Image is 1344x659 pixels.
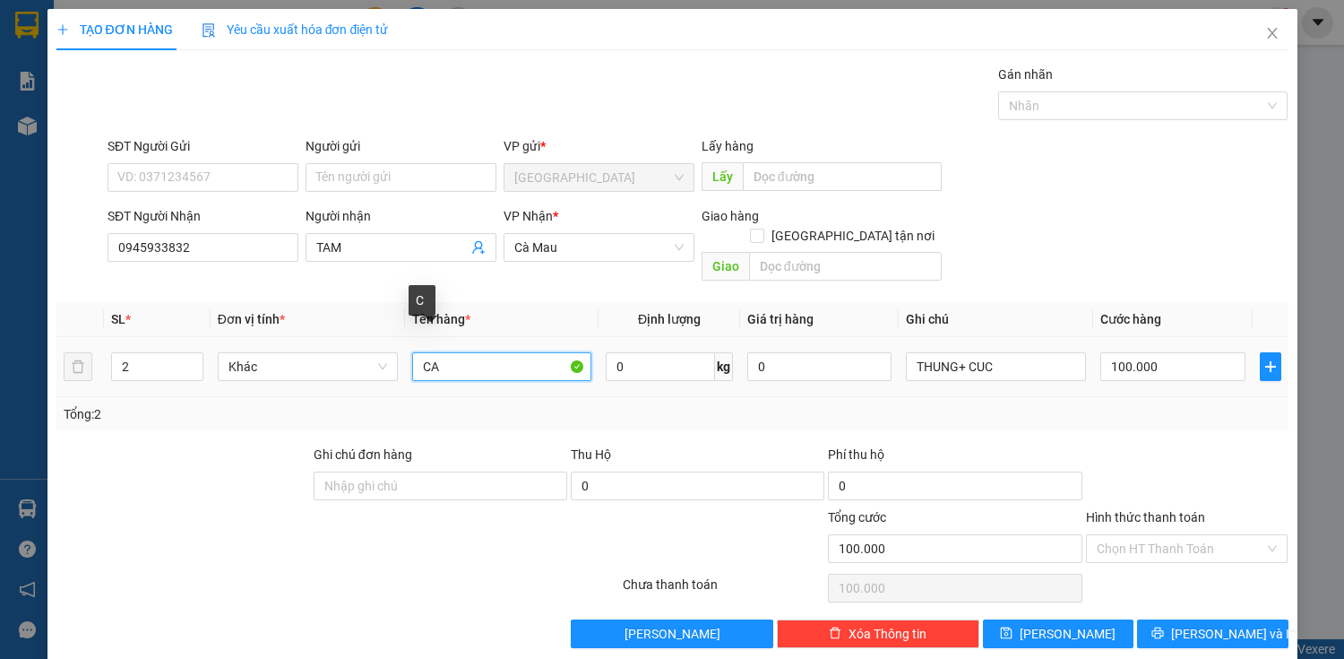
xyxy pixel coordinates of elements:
[228,353,387,380] span: Khác
[571,447,611,462] span: Thu Hộ
[715,352,733,381] span: kg
[409,285,435,316] div: C
[1020,624,1116,644] span: [PERSON_NAME]
[1247,9,1297,59] button: Close
[1171,624,1297,644] span: [PERSON_NAME] và In
[1086,510,1205,525] label: Hình thức thanh toán
[64,404,521,424] div: Tổng: 2
[1000,627,1012,641] span: save
[571,620,773,648] button: [PERSON_NAME]
[56,23,69,36] span: plus
[514,164,684,191] span: Sài Gòn
[1137,620,1288,648] button: printer[PERSON_NAME] và In
[983,620,1133,648] button: save[PERSON_NAME]
[1265,26,1279,40] span: close
[702,162,743,191] span: Lấy
[412,312,470,326] span: Tên hàng
[56,22,173,37] span: TẠO ĐƠN HÀNG
[998,67,1053,82] label: Gán nhãn
[625,624,720,644] span: [PERSON_NAME]
[747,352,892,381] input: 0
[218,312,285,326] span: Đơn vị tính
[108,206,298,226] div: SĐT Người Nhận
[621,575,827,606] div: Chưa thanh toán
[504,209,553,223] span: VP Nhận
[777,620,979,648] button: deleteXóa Thông tin
[1100,312,1161,326] span: Cước hàng
[108,136,298,156] div: SĐT Người Gửi
[849,624,926,644] span: Xóa Thông tin
[514,234,684,261] span: Cà Mau
[764,226,942,246] span: [GEOGRAPHIC_DATA] tận nơi
[749,252,942,281] input: Dọc đường
[64,352,92,381] button: delete
[306,136,496,156] div: Người gửi
[906,352,1086,381] input: Ghi Chú
[702,209,759,223] span: Giao hàng
[899,302,1093,337] th: Ghi chú
[471,240,486,255] span: user-add
[702,252,749,281] span: Giao
[202,23,216,38] img: icon
[314,472,567,500] input: Ghi chú đơn hàng
[1261,360,1280,374] span: plus
[638,312,701,326] span: Định lượng
[702,139,754,153] span: Lấy hàng
[504,136,694,156] div: VP gửi
[314,447,412,462] label: Ghi chú đơn hàng
[202,22,389,37] span: Yêu cầu xuất hóa đơn điện tử
[829,627,841,641] span: delete
[828,510,886,525] span: Tổng cước
[111,312,125,326] span: SL
[1260,352,1281,381] button: plus
[306,206,496,226] div: Người nhận
[828,445,1081,472] div: Phí thu hộ
[412,352,592,381] input: VD: Bàn, Ghế
[747,312,814,326] span: Giá trị hàng
[1151,627,1164,641] span: printer
[743,162,942,191] input: Dọc đường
